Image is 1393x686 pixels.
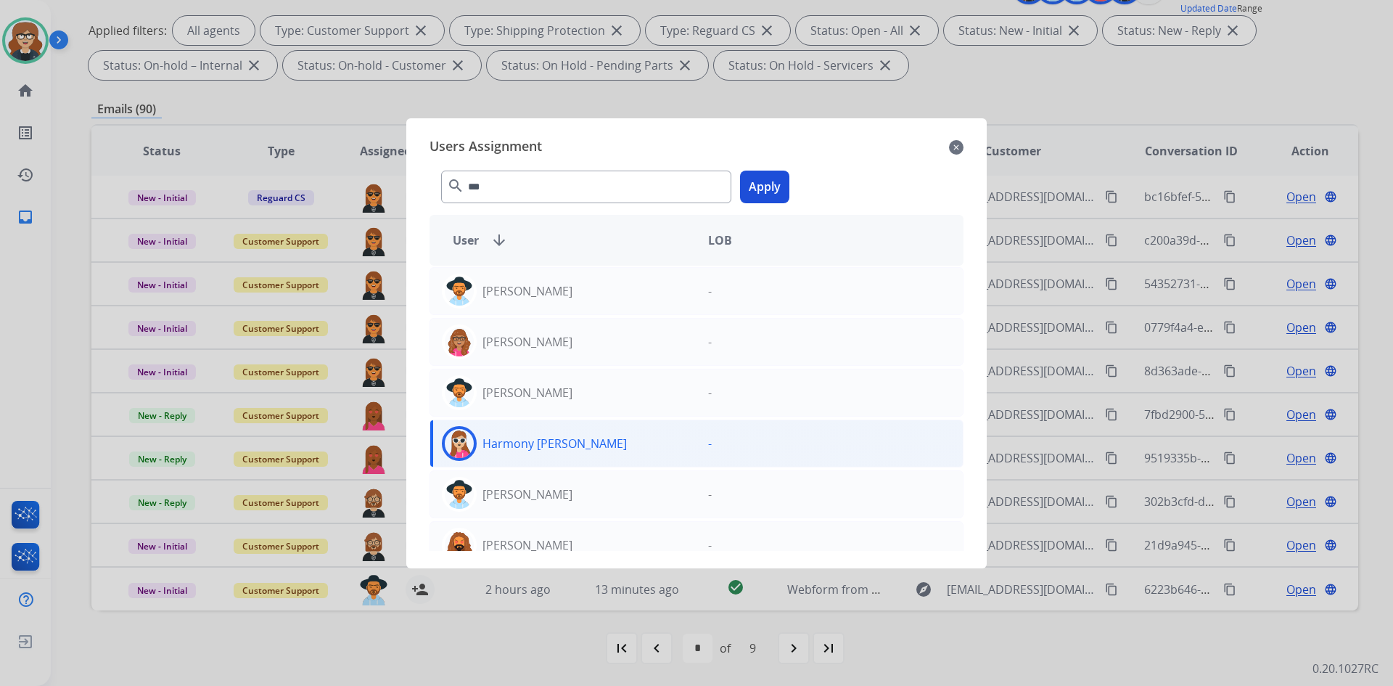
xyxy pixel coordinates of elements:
[708,486,712,503] p: -
[482,333,572,351] p: [PERSON_NAME]
[430,136,542,159] span: Users Assignment
[949,139,963,156] mat-icon: close
[490,232,508,249] mat-icon: arrow_downward
[441,232,696,249] div: User
[708,232,732,249] span: LOB
[482,536,572,554] p: [PERSON_NAME]
[482,282,572,300] p: [PERSON_NAME]
[740,171,789,203] button: Apply
[708,536,712,554] p: -
[482,486,572,503] p: [PERSON_NAME]
[447,177,464,195] mat-icon: search
[708,282,712,300] p: -
[708,435,712,452] p: -
[708,333,712,351] p: -
[708,384,712,401] p: -
[482,435,627,452] p: Harmony [PERSON_NAME]
[482,384,572,401] p: [PERSON_NAME]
